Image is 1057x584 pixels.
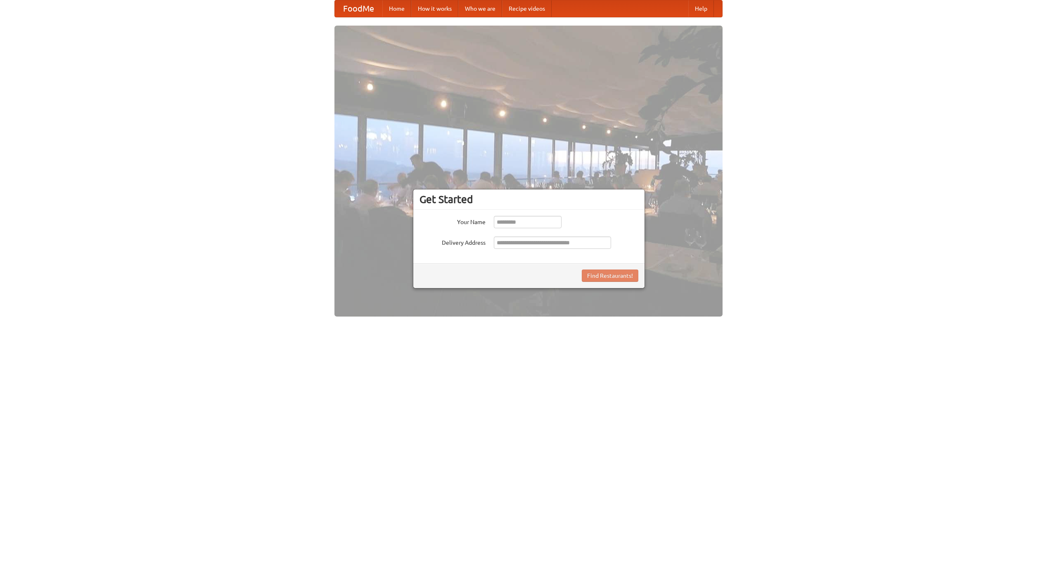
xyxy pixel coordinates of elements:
label: Your Name [419,216,486,226]
label: Delivery Address [419,236,486,247]
a: Help [688,0,714,17]
a: FoodMe [335,0,382,17]
a: Recipe videos [502,0,552,17]
a: Home [382,0,411,17]
h3: Get Started [419,193,638,206]
a: Who we are [458,0,502,17]
a: How it works [411,0,458,17]
button: Find Restaurants! [582,270,638,282]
